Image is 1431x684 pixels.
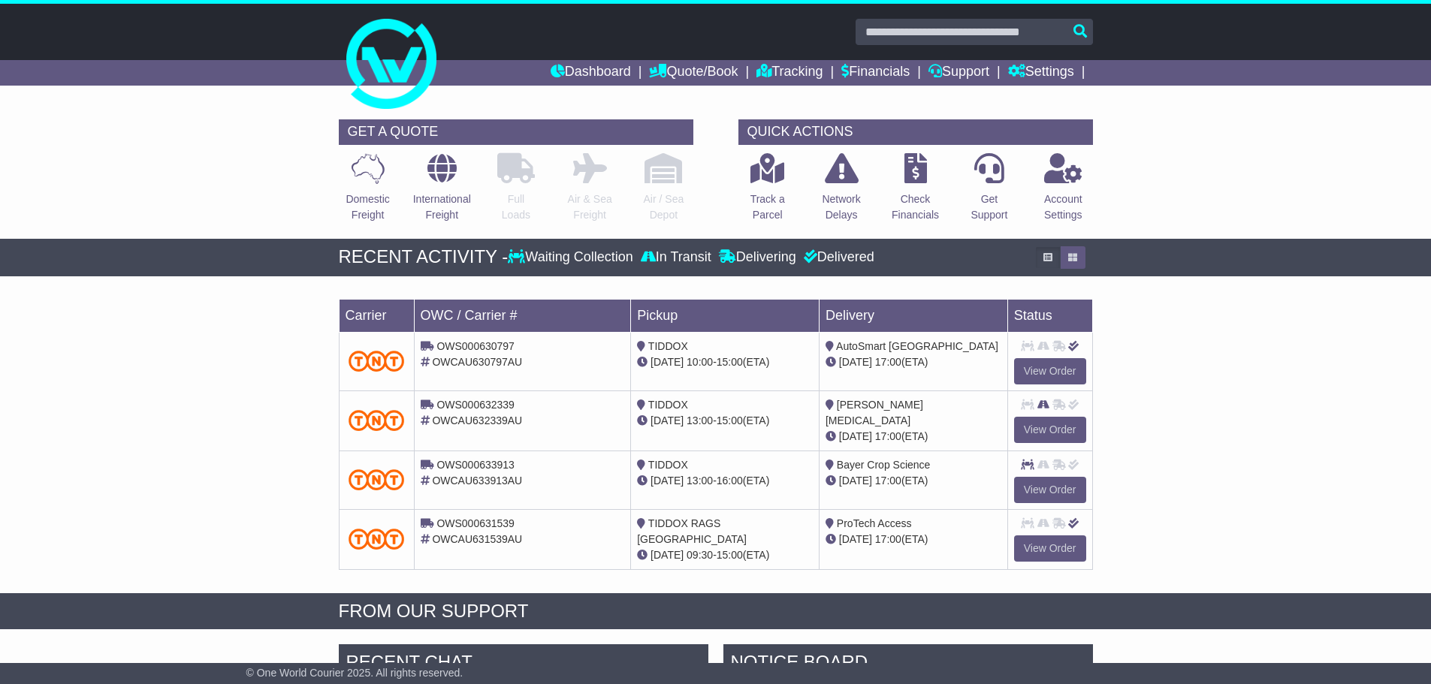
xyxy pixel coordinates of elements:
div: (ETA) [826,354,1001,370]
span: 16:00 [717,475,743,487]
p: Track a Parcel [750,191,785,223]
a: Track aParcel [750,152,786,231]
div: RECENT ACTIVITY - [339,246,509,268]
span: AutoSmart [GEOGRAPHIC_DATA] [836,340,998,352]
div: QUICK ACTIONS [738,119,1093,145]
a: GetSupport [970,152,1008,231]
span: OWCAU630797AU [432,356,522,368]
div: Delivering [715,249,800,266]
a: View Order [1014,535,1086,562]
a: NetworkDelays [821,152,861,231]
td: Pickup [631,299,820,332]
a: Support [928,60,989,86]
p: Domestic Freight [346,191,389,223]
span: ProTech Access [837,517,912,529]
span: [DATE] [651,356,684,368]
td: Status [1007,299,1092,332]
a: AccountSettings [1043,152,1083,231]
a: Quote/Book [649,60,738,86]
p: Network Delays [822,191,860,223]
span: Bayer Crop Science [837,459,931,471]
div: (ETA) [826,473,1001,489]
a: InternationalFreight [412,152,472,231]
span: OWS000630797 [436,340,515,352]
div: - (ETA) [637,354,813,370]
span: 09:30 [687,549,713,561]
a: Tracking [756,60,823,86]
p: Air & Sea Freight [568,191,612,223]
div: (ETA) [826,429,1001,444]
span: OWS000632339 [436,399,515,411]
p: Air / Sea Depot [644,191,684,223]
span: TIDDOX [648,459,688,471]
span: [DATE] [651,549,684,561]
div: Delivered [800,249,874,266]
a: DomesticFreight [345,152,390,231]
td: OWC / Carrier # [414,299,631,332]
span: TIDDOX [648,399,688,411]
div: GET A QUOTE [339,119,693,145]
div: (ETA) [826,532,1001,547]
span: 17:00 [875,475,901,487]
span: [DATE] [839,475,872,487]
span: 15:00 [717,356,743,368]
a: View Order [1014,358,1086,384]
div: - (ETA) [637,473,813,489]
a: View Order [1014,477,1086,503]
div: FROM OUR SUPPORT [339,601,1093,622]
div: - (ETA) [637,413,813,429]
img: TNT_Domestic.png [349,529,405,549]
img: TNT_Domestic.png [349,410,405,430]
span: 17:00 [875,356,901,368]
p: Full Loads [497,191,535,223]
a: CheckFinancials [891,152,940,231]
span: 13:00 [687,414,713,426]
span: OWCAU632339AU [432,414,522,426]
span: 10:00 [687,356,713,368]
a: Dashboard [551,60,631,86]
span: [DATE] [839,356,872,368]
a: View Order [1014,417,1086,443]
span: [DATE] [651,475,684,487]
span: OWS000633913 [436,459,515,471]
div: - (ETA) [637,547,813,563]
div: In Transit [637,249,715,266]
span: OWS000631539 [436,517,515,529]
span: [PERSON_NAME] [MEDICAL_DATA] [826,399,923,426]
span: [DATE] [651,414,684,426]
span: 15:00 [717,549,743,561]
span: 17:00 [875,430,901,442]
span: OWCAU631539AU [432,533,522,545]
a: Settings [1008,60,1074,86]
div: Waiting Collection [508,249,636,266]
span: 17:00 [875,533,901,545]
span: 15:00 [717,414,743,426]
a: Financials [841,60,910,86]
span: TIDDOX RAGS [GEOGRAPHIC_DATA] [637,517,747,545]
td: Carrier [339,299,414,332]
span: TIDDOX [648,340,688,352]
span: OWCAU633913AU [432,475,522,487]
span: [DATE] [839,533,872,545]
span: © One World Courier 2025. All rights reserved. [246,667,463,679]
p: International Freight [413,191,471,223]
span: 13:00 [687,475,713,487]
td: Delivery [819,299,1007,332]
p: Check Financials [892,191,939,223]
p: Account Settings [1044,191,1082,223]
span: [DATE] [839,430,872,442]
img: TNT_Domestic.png [349,469,405,490]
p: Get Support [971,191,1007,223]
img: TNT_Domestic.png [349,351,405,371]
